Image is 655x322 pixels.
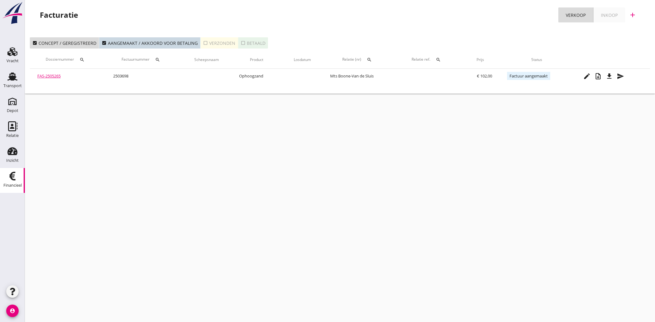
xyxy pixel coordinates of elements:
th: Status [500,51,574,68]
i: check_box [32,40,37,45]
div: Aangemaakt / akkoord voor betaling [102,40,198,46]
i: edit [583,72,591,80]
div: Inzicht [6,158,19,162]
i: search [367,57,372,62]
th: Scheepsnaam [181,51,232,68]
div: Relatie [6,133,19,138]
button: Aangemaakt / akkoord voor betaling [99,37,201,49]
div: Vracht [7,59,19,63]
th: Prijs [461,51,500,68]
i: add [629,11,636,19]
div: Verzonden [203,40,235,46]
span: Factuur aangemaakt [507,72,550,80]
img: logo-small.a267ee39.svg [1,2,24,25]
div: Betaald [241,40,265,46]
i: check_box [102,40,107,45]
td: 2503698 [106,69,181,84]
i: send [617,72,624,80]
div: Depot [7,109,18,113]
i: account_circle [6,305,19,317]
button: Betaald [238,37,268,49]
th: Relatie ref. [397,51,461,68]
i: search [155,57,160,62]
th: Factuurnummer [106,51,181,68]
a: Verkoop [558,7,593,22]
td: Ophoogzand [232,69,282,84]
th: Losdatum [282,51,323,68]
i: search [80,57,85,62]
button: Concept / geregistreerd [30,37,99,49]
a: FAS-2505265 [37,73,61,79]
i: search [436,57,441,62]
i: check_box_outline_blank [241,40,246,45]
div: Verkoop [566,12,586,18]
td: € 102,00 [461,69,500,84]
div: Concept / geregistreerd [32,40,96,46]
button: Verzonden [201,37,238,49]
div: Facturatie [40,10,78,20]
i: note_add [594,72,602,80]
i: check_box_outline_blank [203,40,208,45]
th: Relatie (nr) [323,51,397,68]
th: Dossiernummer [30,51,106,68]
i: file_download [606,72,613,80]
th: Product [232,51,282,68]
div: Financieel [3,183,22,187]
div: Inkoop [601,12,618,18]
td: Mts Boone-Van de Sluis [323,69,397,84]
a: Inkoop [593,7,625,22]
div: Transport [3,84,22,88]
